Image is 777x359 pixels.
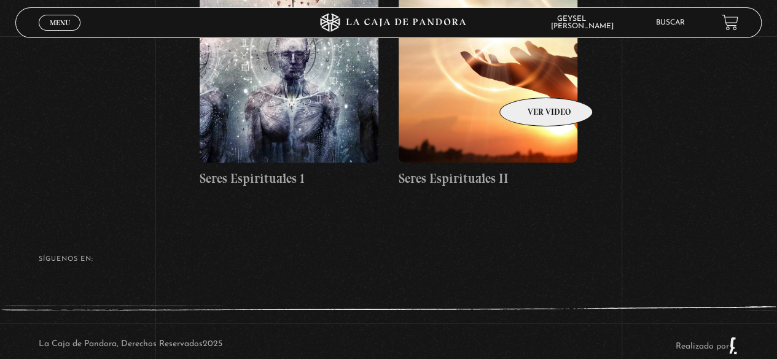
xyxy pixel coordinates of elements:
[551,15,626,30] span: Geysel [PERSON_NAME]
[39,336,222,355] p: La Caja de Pandora, Derechos Reservados 2025
[45,29,74,37] span: Cerrar
[656,19,685,26] a: Buscar
[676,342,738,351] a: Realizado por
[399,169,577,188] h4: Seres Espirituales II
[39,256,738,263] h4: SÍguenos en:
[200,169,378,188] h4: Seres Espirituales 1
[722,14,738,31] a: View your shopping cart
[50,19,70,26] span: Menu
